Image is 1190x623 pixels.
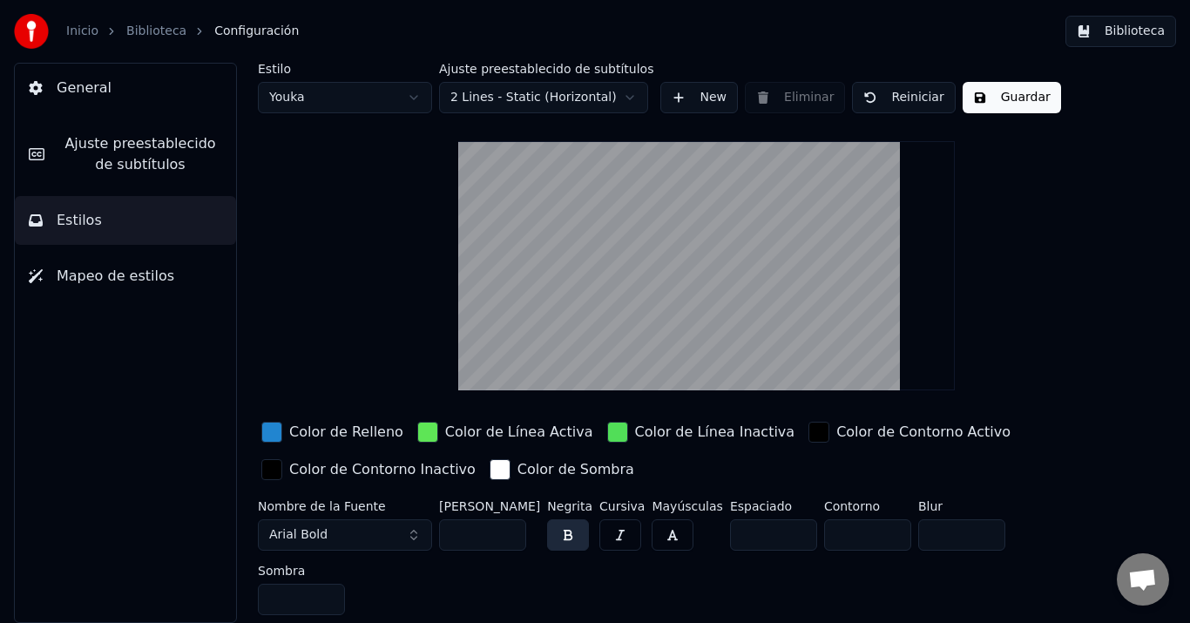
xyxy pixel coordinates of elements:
[289,422,403,443] div: Color de Relleno
[269,526,328,544] span: Arial Bold
[258,456,479,484] button: Color de Contorno Inactivo
[15,119,236,189] button: Ajuste preestablecido de subtítulos
[14,14,49,49] img: youka
[1117,553,1169,606] div: Chat abierto
[918,500,1005,512] label: Blur
[58,133,222,175] span: Ajuste preestablecido de subtítulos
[258,565,345,577] label: Sombra
[414,418,597,446] button: Color de Línea Activa
[289,459,476,480] div: Color de Contorno Inactivo
[599,500,645,512] label: Cursiva
[66,23,299,40] nav: breadcrumb
[836,422,1011,443] div: Color de Contorno Activo
[1065,16,1176,47] button: Biblioteca
[652,500,722,512] label: Mayúsculas
[258,500,432,512] label: Nombre de la Fuente
[126,23,186,40] a: Biblioteca
[57,78,112,98] span: General
[852,82,955,113] button: Reiniciar
[57,210,102,231] span: Estilos
[730,500,817,512] label: Espaciado
[963,82,1061,113] button: Guardar
[15,196,236,245] button: Estilos
[258,63,432,75] label: Estilo
[57,266,174,287] span: Mapeo de estilos
[258,418,407,446] button: Color de Relleno
[214,23,299,40] span: Configuración
[604,418,799,446] button: Color de Línea Inactiva
[445,422,593,443] div: Color de Línea Activa
[635,422,795,443] div: Color de Línea Inactiva
[15,252,236,301] button: Mapeo de estilos
[824,500,911,512] label: Contorno
[66,23,98,40] a: Inicio
[15,64,236,112] button: General
[517,459,634,480] div: Color de Sombra
[486,456,638,484] button: Color de Sombra
[439,63,653,75] label: Ajuste preestablecido de subtítulos
[547,500,592,512] label: Negrita
[660,82,738,113] button: New
[439,500,540,512] label: [PERSON_NAME]
[805,418,1014,446] button: Color de Contorno Activo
